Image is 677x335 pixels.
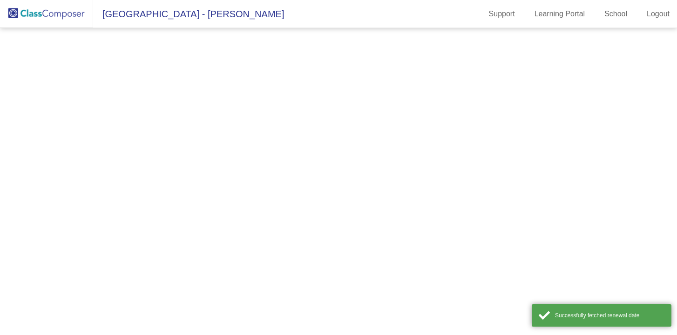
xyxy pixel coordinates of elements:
[555,311,664,320] div: Successfully fetched renewal date
[527,7,593,21] a: Learning Portal
[639,7,677,21] a: Logout
[93,7,284,21] span: [GEOGRAPHIC_DATA] - [PERSON_NAME]
[597,7,635,21] a: School
[481,7,522,21] a: Support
